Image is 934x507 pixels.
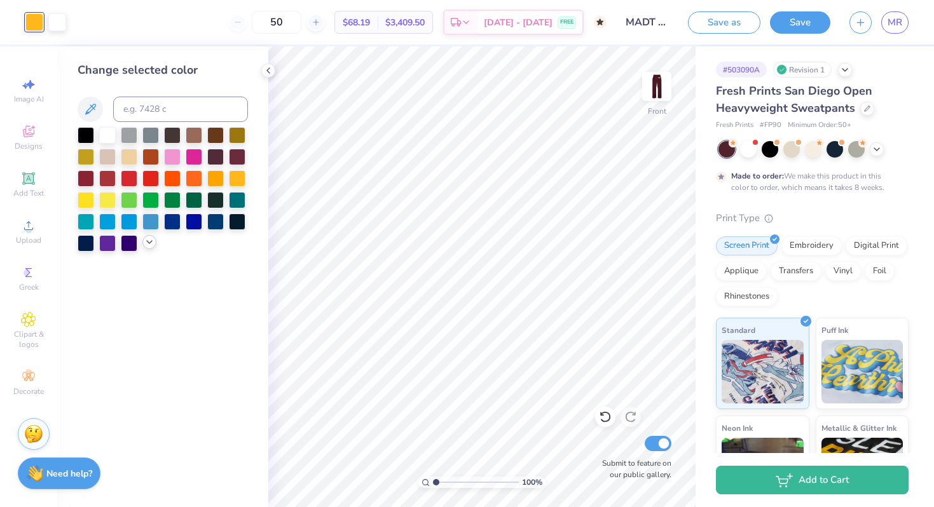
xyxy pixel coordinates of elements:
[19,282,39,292] span: Greek
[770,11,830,34] button: Save
[760,120,781,131] span: # FP90
[644,74,670,99] img: Front
[252,11,301,34] input: – –
[722,438,804,501] img: Neon Ink
[716,262,767,281] div: Applique
[771,262,821,281] div: Transfers
[716,62,767,78] div: # 503090A
[13,188,44,198] span: Add Text
[78,62,248,79] div: Change selected color
[788,120,851,131] span: Minimum Order: 50 +
[616,10,678,35] input: Untitled Design
[888,15,902,30] span: MR
[484,16,553,29] span: [DATE] - [DATE]
[560,18,573,27] span: FREE
[522,477,542,488] span: 100 %
[731,171,784,181] strong: Made to order:
[821,438,903,501] img: Metallic & Glitter Ink
[14,94,44,104] span: Image AI
[773,62,832,78] div: Revision 1
[731,170,888,193] div: We make this product in this color to order, which means it takes 8 weeks.
[881,11,909,34] a: MR
[722,340,804,403] img: Standard
[825,262,861,281] div: Vinyl
[16,235,41,245] span: Upload
[722,421,753,435] span: Neon Ink
[6,329,51,349] span: Clipart & logos
[385,16,425,29] span: $3,409.50
[13,386,44,396] span: Decorate
[716,83,872,116] span: Fresh Prints San Diego Open Heavyweight Sweatpants
[821,323,848,337] span: Puff Ink
[716,287,778,306] div: Rhinestones
[15,141,43,151] span: Designs
[716,120,753,131] span: Fresh Prints
[595,457,671,480] label: Submit to feature on our public gallery.
[781,236,842,255] div: Embroidery
[716,466,909,494] button: Add to Cart
[688,11,760,34] button: Save as
[343,16,370,29] span: $68.19
[113,97,248,122] input: e.g. 7428 c
[821,421,896,435] span: Metallic & Glitter Ink
[648,105,666,117] div: Front
[716,211,909,226] div: Print Type
[821,340,903,403] img: Puff Ink
[865,262,895,281] div: Foil
[846,236,907,255] div: Digital Print
[46,468,92,480] strong: Need help?
[722,323,755,337] span: Standard
[716,236,778,255] div: Screen Print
